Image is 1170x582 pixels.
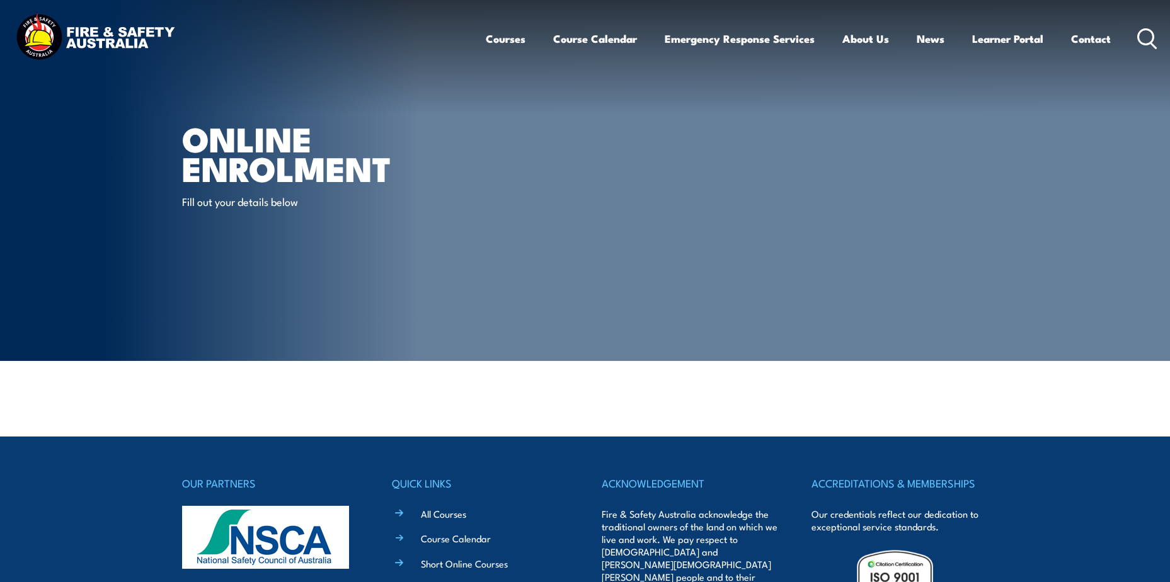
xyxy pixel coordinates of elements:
h1: Online Enrolment [182,123,493,182]
img: nsca-logo-footer [182,506,349,569]
p: Fill out your details below [182,194,412,208]
a: Learner Portal [972,22,1043,55]
a: All Courses [421,507,466,520]
a: Course Calendar [553,22,637,55]
a: Contact [1071,22,1111,55]
h4: QUICK LINKS [392,474,568,492]
a: Short Online Courses [421,557,508,570]
a: About Us [842,22,889,55]
a: Emergency Response Services [665,22,815,55]
h4: OUR PARTNERS [182,474,358,492]
a: News [917,22,944,55]
p: Our credentials reflect our dedication to exceptional service standards. [812,508,988,533]
h4: ACCREDITATIONS & MEMBERSHIPS [812,474,988,492]
a: Courses [486,22,525,55]
h4: ACKNOWLEDGEMENT [602,474,778,492]
a: Course Calendar [421,532,491,545]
